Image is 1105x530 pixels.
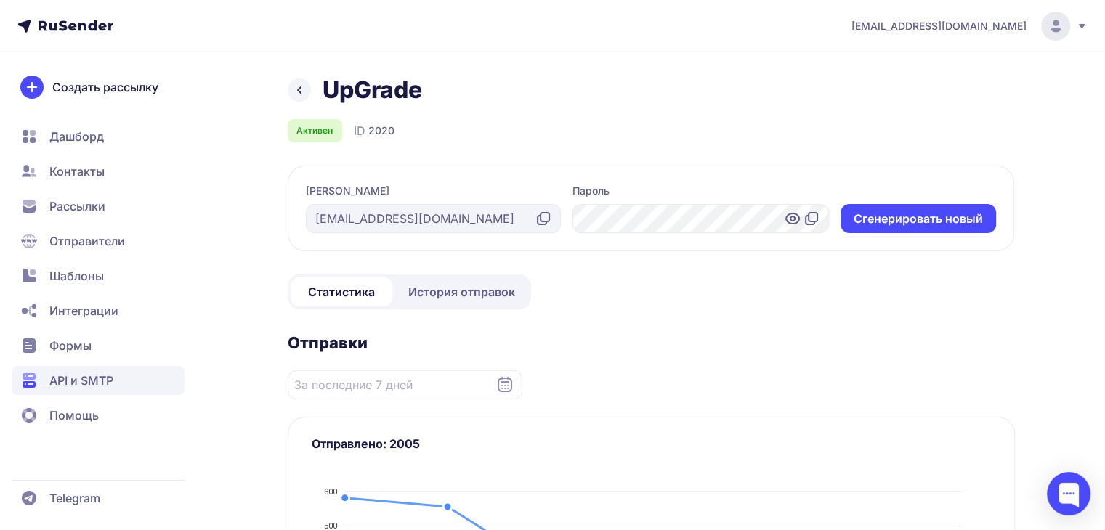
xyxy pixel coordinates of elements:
div: ID [354,122,394,139]
span: Рассылки [49,197,105,215]
span: Дашборд [49,128,104,145]
span: История отправок [408,283,515,301]
a: Telegram [12,484,185,513]
span: [EMAIL_ADDRESS][DOMAIN_NAME] [851,19,1027,33]
tspan: 600 [324,487,337,496]
span: Создать рассылку [52,78,158,96]
tspan: 500 [324,521,337,530]
span: Отправители [49,232,125,250]
h3: Отправлено: 2005 [312,435,991,452]
span: Помощь [49,407,99,424]
a: История отправок [395,277,528,306]
span: Шаблоны [49,267,104,285]
span: Telegram [49,489,100,507]
button: Cгенерировать новый [841,204,996,233]
h1: UpGrade [323,76,422,105]
label: Пароль [572,184,610,198]
a: Статистика [291,277,392,306]
span: 2020 [368,123,394,138]
span: Контакты [49,163,105,180]
input: Datepicker input [288,370,522,399]
h2: Отправки [288,333,1015,353]
span: Активен [296,125,333,136]
span: Статистика [308,283,375,301]
span: Интеграции [49,302,118,319]
span: API и SMTP [49,372,113,389]
span: Формы [49,337,92,354]
label: [PERSON_NAME] [306,184,389,198]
